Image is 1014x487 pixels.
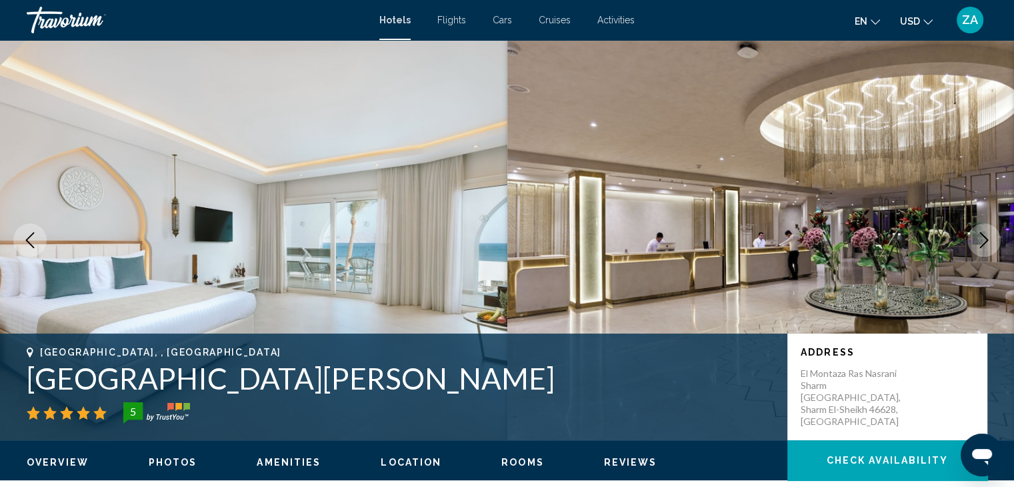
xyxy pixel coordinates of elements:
[493,15,512,25] a: Cars
[604,456,657,468] button: Reviews
[379,15,411,25] a: Hotels
[119,404,146,420] div: 5
[597,15,635,25] a: Activities
[501,456,544,468] button: Rooms
[827,456,949,466] span: Check Availability
[900,11,933,31] button: Change currency
[801,368,907,428] p: El Montaza Ras Nasrani Sharm [GEOGRAPHIC_DATA], Sharm El-Sheikh 46628, [GEOGRAPHIC_DATA]
[27,7,366,33] a: Travorium
[27,456,89,468] button: Overview
[967,223,1001,257] button: Next image
[27,361,774,396] h1: [GEOGRAPHIC_DATA][PERSON_NAME]
[27,457,89,468] span: Overview
[40,347,281,358] span: [GEOGRAPHIC_DATA], , [GEOGRAPHIC_DATA]
[437,15,466,25] a: Flights
[149,457,197,468] span: Photos
[787,440,987,480] button: Check Availability
[257,456,321,468] button: Amenities
[381,456,441,468] button: Location
[962,13,978,27] span: ZA
[961,434,1003,476] iframe: Кнопка запуска окна обмена сообщениями
[855,11,880,31] button: Change language
[13,223,47,257] button: Previous image
[501,457,544,468] span: Rooms
[539,15,571,25] a: Cruises
[801,347,974,358] p: Address
[123,402,190,424] img: trustyou-badge-hor.svg
[855,16,867,27] span: en
[149,456,197,468] button: Photos
[900,16,920,27] span: USD
[604,457,657,468] span: Reviews
[953,6,987,34] button: User Menu
[381,457,441,468] span: Location
[257,457,321,468] span: Amenities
